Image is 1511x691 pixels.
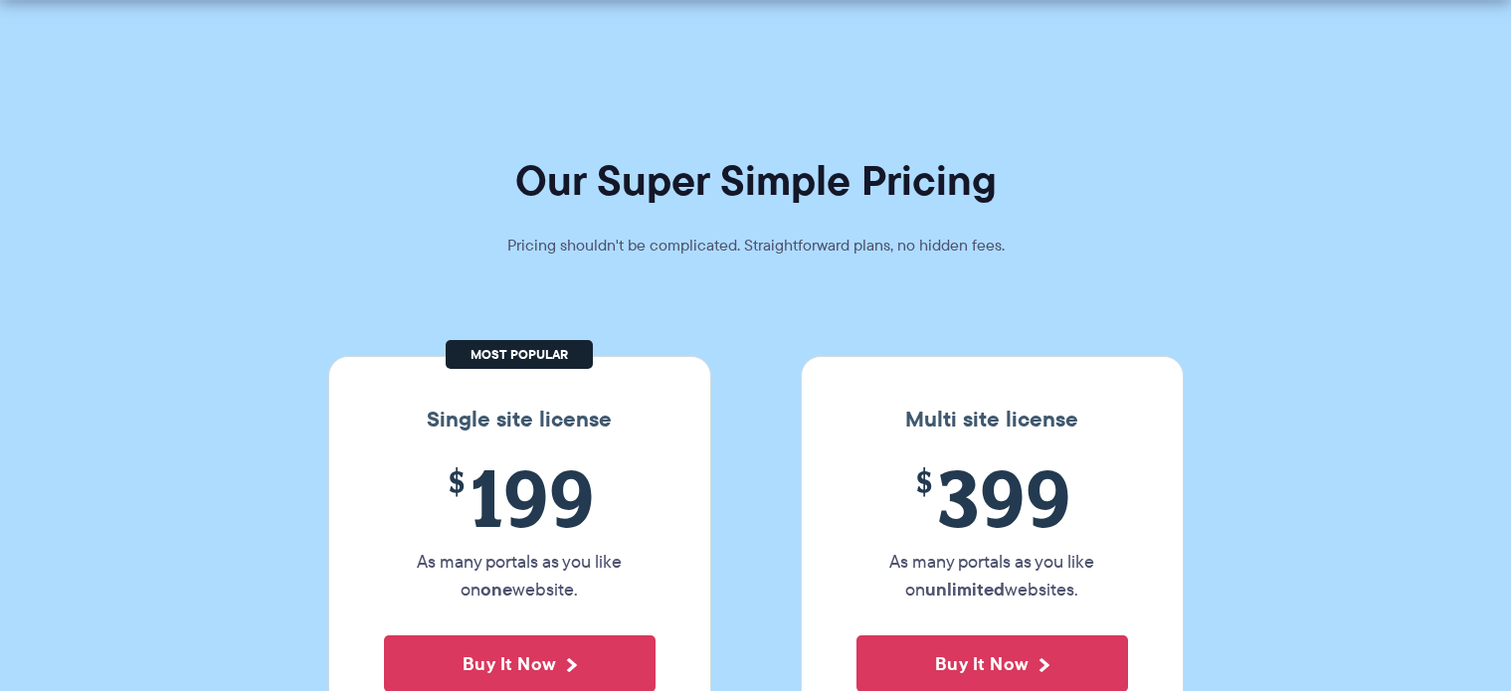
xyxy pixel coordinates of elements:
strong: one [480,576,512,603]
p: As many portals as you like on website. [384,548,656,604]
span: 199 [384,452,656,543]
span: 399 [856,452,1128,543]
strong: unlimited [925,576,1005,603]
p: As many portals as you like on websites. [856,548,1128,604]
h3: Single site license [349,407,690,432]
p: Pricing shouldn't be complicated. Straightforward plans, no hidden fees. [458,232,1054,259]
h3: Multi site license [822,407,1163,432]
